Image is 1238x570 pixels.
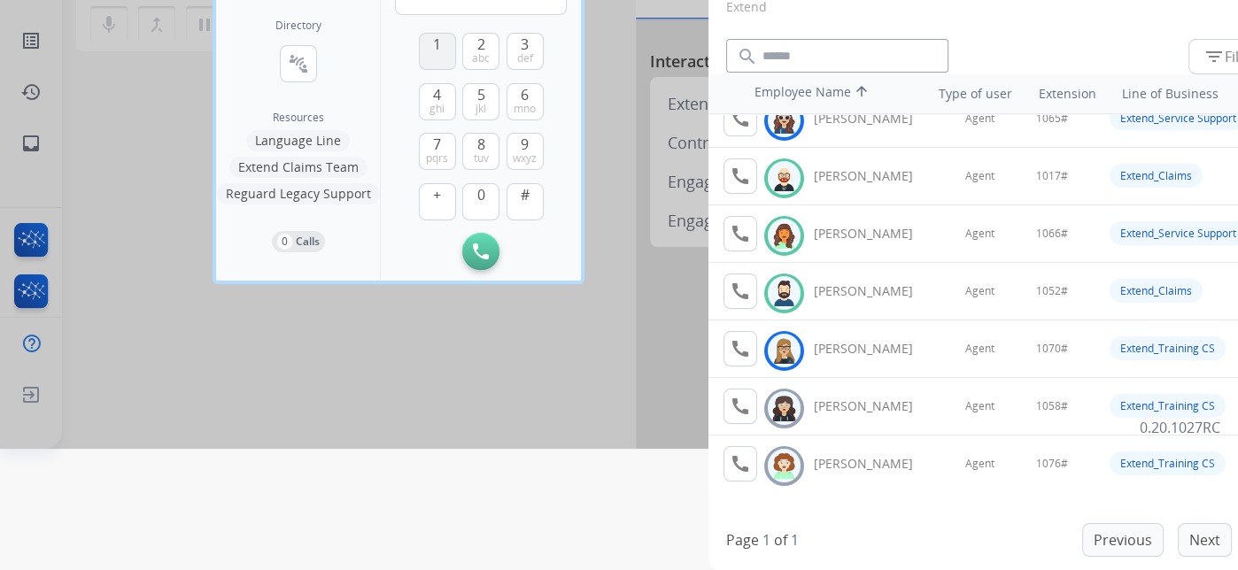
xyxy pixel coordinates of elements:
[477,184,485,205] span: 0
[1036,457,1068,471] span: 1076#
[296,234,320,250] p: Calls
[521,134,529,155] span: 9
[474,151,489,166] span: tuv
[507,83,544,120] button: 6mno
[771,395,797,422] img: avatar
[746,74,905,113] th: Employee Name
[1110,279,1203,303] div: Extend_Claims
[1029,76,1104,112] th: Extension
[771,107,797,135] img: avatar
[472,51,490,65] span: abc
[433,84,441,105] span: 4
[1110,336,1226,360] div: Extend_Training CS
[473,243,489,259] img: call-button
[1036,342,1068,356] span: 1070#
[277,234,292,250] p: 0
[275,19,321,33] h2: Directory
[462,183,499,220] button: 0
[419,133,456,170] button: 7pqrs
[965,227,994,241] span: Agent
[288,53,309,74] mat-icon: connect_without_contact
[462,133,499,170] button: 8tuv
[477,34,485,55] span: 2
[1036,169,1068,183] span: 1017#
[507,133,544,170] button: 9wxyz
[419,83,456,120] button: 4ghi
[1110,164,1203,188] div: Extend_Claims
[1110,451,1226,475] div: Extend_Training CS
[965,399,994,413] span: Agent
[814,397,932,415] div: [PERSON_NAME]
[814,167,932,185] div: [PERSON_NAME]
[419,183,456,220] button: +
[1203,46,1225,67] mat-icon: filter_list
[521,84,529,105] span: 6
[477,134,485,155] span: 8
[1036,284,1068,298] span: 1052#
[771,280,797,307] img: avatar
[217,183,380,204] button: Reguard Legacy Support
[521,34,529,55] span: 3
[730,166,751,187] mat-icon: call
[229,157,368,178] button: Extend Claims Team
[517,51,533,65] span: def
[771,452,797,480] img: avatar
[965,112,994,126] span: Agent
[521,184,530,205] span: #
[814,110,932,127] div: [PERSON_NAME]
[774,529,787,551] p: of
[851,83,872,104] mat-icon: arrow_upward
[462,33,499,70] button: 2abc
[507,183,544,220] button: #
[433,184,441,205] span: +
[1110,394,1226,418] div: Extend_Training CS
[730,453,751,474] mat-icon: call
[965,457,994,471] span: Agent
[513,151,537,166] span: wxyz
[814,225,932,243] div: [PERSON_NAME]
[273,111,324,125] span: Resources
[1036,227,1068,241] span: 1066#
[507,33,544,70] button: 3def
[730,281,751,302] mat-icon: call
[965,169,994,183] span: Agent
[730,338,751,359] mat-icon: call
[433,134,441,155] span: 7
[730,396,751,417] mat-icon: call
[1140,417,1220,438] p: 0.20.1027RC
[965,284,994,298] span: Agent
[814,340,932,358] div: [PERSON_NAME]
[433,34,441,55] span: 1
[477,84,485,105] span: 5
[476,102,486,116] span: jkl
[771,222,797,250] img: avatar
[814,455,932,473] div: [PERSON_NAME]
[1036,112,1068,126] span: 1065#
[272,231,325,252] button: 0Calls
[514,102,536,116] span: mno
[914,76,1021,112] th: Type of user
[462,83,499,120] button: 5jkl
[429,102,445,116] span: ghi
[726,529,759,551] p: Page
[737,46,758,67] mat-icon: search
[771,337,797,365] img: avatar
[246,130,350,151] button: Language Line
[965,342,994,356] span: Agent
[730,223,751,244] mat-icon: call
[771,165,797,192] img: avatar
[730,108,751,129] mat-icon: call
[426,151,448,166] span: pqrs
[1036,399,1068,413] span: 1058#
[419,33,456,70] button: 1
[814,282,932,300] div: [PERSON_NAME]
